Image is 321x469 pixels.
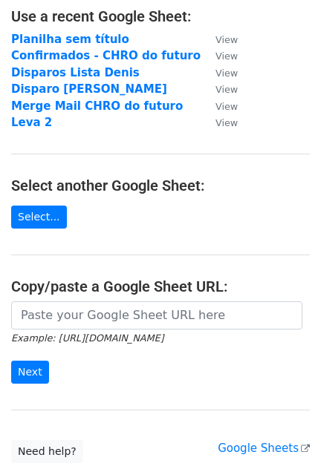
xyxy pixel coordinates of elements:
input: Paste your Google Sheet URL here [11,301,302,329]
a: Need help? [11,440,83,463]
a: View [201,66,238,79]
a: Planilha sem título [11,33,129,46]
small: View [215,117,238,128]
small: View [215,101,238,112]
a: Confirmados - CHRO do futuro [11,49,201,62]
div: Widget de chat [247,398,321,469]
a: Select... [11,206,67,229]
h4: Copy/paste a Google Sheet URL: [11,278,310,295]
iframe: Chat Widget [247,398,321,469]
a: Disparo [PERSON_NAME] [11,82,167,96]
a: Google Sheets [218,442,310,455]
h4: Select another Google Sheet: [11,177,310,194]
a: View [201,33,238,46]
input: Next [11,361,49,384]
small: View [215,84,238,95]
h4: Use a recent Google Sheet: [11,7,310,25]
a: View [201,99,238,113]
small: View [215,34,238,45]
a: View [201,116,238,129]
a: Leva 2 [11,116,52,129]
small: View [215,50,238,62]
a: Merge Mail CHRO do futuro [11,99,183,113]
small: Example: [URL][DOMAIN_NAME] [11,332,163,344]
a: Disparos Lista Denis [11,66,140,79]
a: View [201,49,238,62]
small: View [215,68,238,79]
a: View [201,82,238,96]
